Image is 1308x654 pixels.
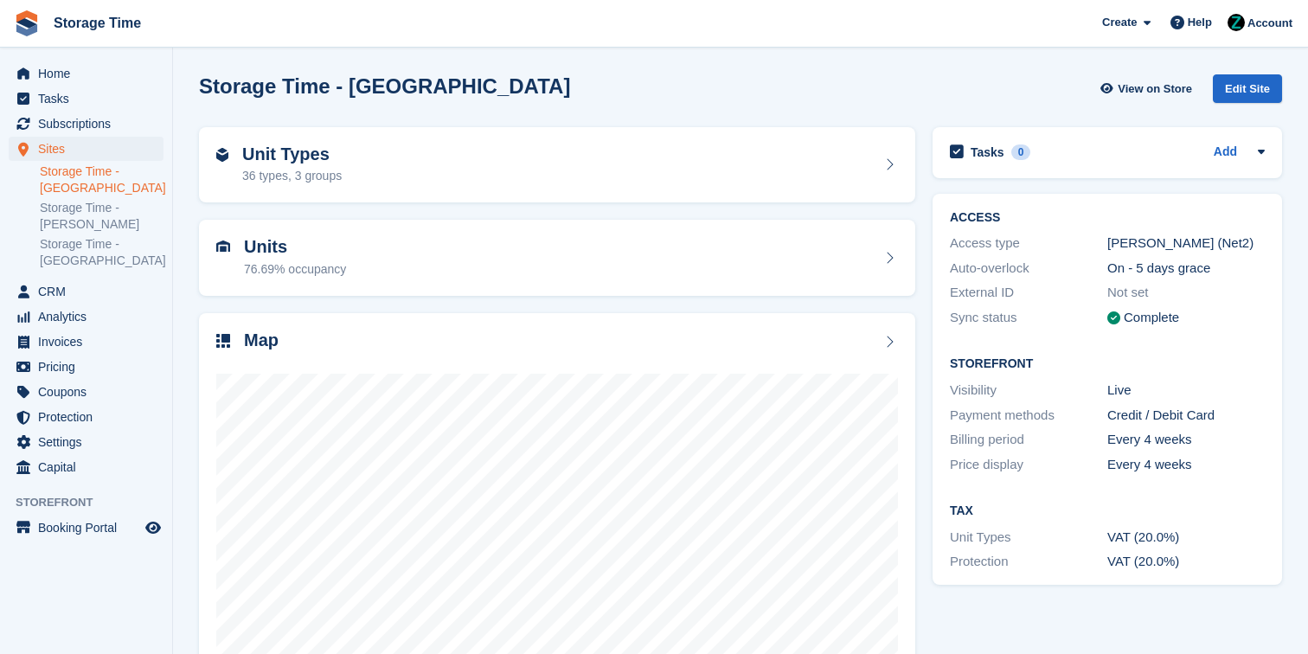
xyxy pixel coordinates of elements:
[38,61,142,86] span: Home
[242,167,342,185] div: 36 types, 3 groups
[9,405,163,429] a: menu
[950,504,1265,518] h2: Tax
[1188,14,1212,31] span: Help
[1107,283,1265,303] div: Not set
[1107,381,1265,401] div: Live
[216,240,230,253] img: unit-icn-7be61d7bf1b0ce9d3e12c5938cc71ed9869f7b940bace4675aadf7bd6d80202e.svg
[38,405,142,429] span: Protection
[950,430,1107,450] div: Billing period
[9,430,163,454] a: menu
[950,211,1265,225] h2: ACCESS
[1107,552,1265,572] div: VAT (20.0%)
[38,137,142,161] span: Sites
[9,137,163,161] a: menu
[40,200,163,233] a: Storage Time - [PERSON_NAME]
[38,279,142,304] span: CRM
[950,234,1107,253] div: Access type
[1214,143,1237,163] a: Add
[950,308,1107,328] div: Sync status
[143,517,163,538] a: Preview store
[9,516,163,540] a: menu
[950,528,1107,548] div: Unit Types
[1098,74,1199,103] a: View on Store
[199,74,570,98] h2: Storage Time - [GEOGRAPHIC_DATA]
[1107,234,1265,253] div: [PERSON_NAME] (Net2)
[9,279,163,304] a: menu
[1118,80,1192,98] span: View on Store
[14,10,40,36] img: stora-icon-8386f47178a22dfd0bd8f6a31ec36ba5ce8667c1dd55bd0f319d3a0aa187defe.svg
[1228,14,1245,31] img: Zain Sarwar
[9,455,163,479] a: menu
[38,516,142,540] span: Booking Portal
[38,455,142,479] span: Capital
[244,237,346,257] h2: Units
[950,357,1265,371] h2: Storefront
[950,283,1107,303] div: External ID
[9,355,163,379] a: menu
[1107,406,1265,426] div: Credit / Debit Card
[38,112,142,136] span: Subscriptions
[38,305,142,329] span: Analytics
[1213,74,1282,110] a: Edit Site
[40,236,163,269] a: Storage Time - [GEOGRAPHIC_DATA]
[9,305,163,329] a: menu
[47,9,148,37] a: Storage Time
[9,330,163,354] a: menu
[244,330,279,350] h2: Map
[40,163,163,196] a: Storage Time - [GEOGRAPHIC_DATA]
[9,87,163,111] a: menu
[1124,308,1179,328] div: Complete
[9,112,163,136] a: menu
[244,260,346,279] div: 76.69% occupancy
[199,127,915,203] a: Unit Types 36 types, 3 groups
[950,259,1107,279] div: Auto-overlock
[1247,15,1292,32] span: Account
[1213,74,1282,103] div: Edit Site
[950,406,1107,426] div: Payment methods
[1107,528,1265,548] div: VAT (20.0%)
[1107,259,1265,279] div: On - 5 days grace
[216,148,228,162] img: unit-type-icn-2b2737a686de81e16bb02015468b77c625bbabd49415b5ef34ead5e3b44a266d.svg
[38,330,142,354] span: Invoices
[1011,144,1031,160] div: 0
[9,61,163,86] a: menu
[1107,455,1265,475] div: Every 4 weeks
[38,380,142,404] span: Coupons
[950,381,1107,401] div: Visibility
[38,430,142,454] span: Settings
[950,455,1107,475] div: Price display
[1107,430,1265,450] div: Every 4 weeks
[38,87,142,111] span: Tasks
[242,144,342,164] h2: Unit Types
[950,552,1107,572] div: Protection
[199,220,915,296] a: Units 76.69% occupancy
[971,144,1004,160] h2: Tasks
[1102,14,1137,31] span: Create
[16,494,172,511] span: Storefront
[216,334,230,348] img: map-icn-33ee37083ee616e46c38cad1a60f524a97daa1e2b2c8c0bc3eb3415660979fc1.svg
[38,355,142,379] span: Pricing
[9,380,163,404] a: menu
